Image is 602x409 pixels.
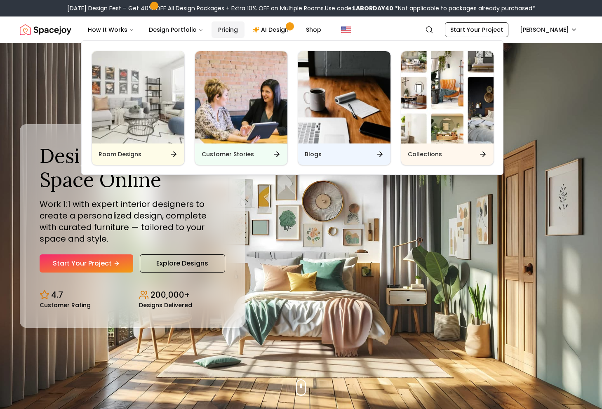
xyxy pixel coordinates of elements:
div: Design stats [40,282,225,308]
small: Customer Rating [40,302,91,308]
a: Explore Designs [140,254,225,273]
h1: Design Your Dream Space Online [40,144,225,191]
span: *Not applicable to packages already purchased* [393,4,535,12]
a: Pricing [212,21,245,38]
a: Shop [299,21,328,38]
a: Spacejoy [20,21,71,38]
button: [PERSON_NAME] [515,22,582,37]
button: Design Portfolio [142,21,210,38]
a: Start Your Project [40,254,133,273]
div: [DATE] Design Fest – Get 40% OFF All Design Packages + Extra 10% OFF on Multiple Rooms. [67,4,535,12]
nav: Main [81,21,328,38]
p: Work 1:1 with expert interior designers to create a personalized design, complete with curated fu... [40,198,225,244]
button: How It Works [81,21,141,38]
span: Use code: [325,4,393,12]
a: Start Your Project [445,22,508,37]
img: Spacejoy Logo [20,21,71,38]
p: 4.7 [51,289,63,301]
p: 200,000+ [150,289,190,301]
small: Designs Delivered [139,302,192,308]
nav: Global [20,16,582,43]
img: United States [341,25,351,35]
b: LABORDAY40 [353,4,393,12]
a: AI Design [246,21,298,38]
